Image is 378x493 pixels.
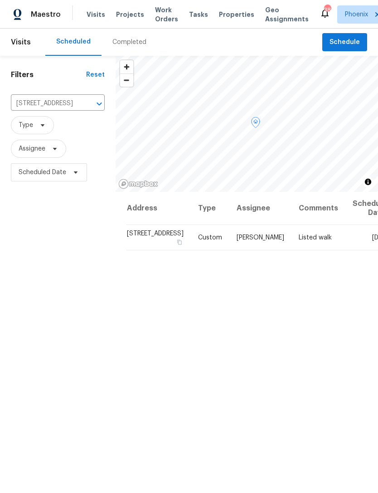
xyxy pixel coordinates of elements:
span: Schedule [330,37,360,48]
span: Geo Assignments [265,5,309,24]
div: Map marker [251,117,260,131]
button: Zoom out [120,73,133,87]
span: Visits [11,32,31,52]
span: Listed walk [299,234,332,241]
div: 38 [324,5,330,15]
th: Assignee [229,192,291,225]
span: Projects [116,10,144,19]
button: Copy Address [175,238,184,246]
span: Zoom out [120,74,133,87]
button: Toggle attribution [363,176,373,187]
span: Maestro [31,10,61,19]
button: Open [93,98,106,110]
span: Visits [87,10,105,19]
a: Mapbox homepage [118,179,158,189]
span: Properties [219,10,254,19]
span: Scheduled Date [19,168,66,177]
th: Address [126,192,191,225]
button: Zoom in [120,60,133,73]
span: Tasks [189,11,208,18]
div: Scheduled [56,37,91,46]
div: Reset [86,70,105,79]
th: Type [191,192,229,225]
div: Completed [112,38,146,47]
span: Custom [198,234,222,241]
span: Phoenix [345,10,368,19]
th: Comments [291,192,345,225]
span: Type [19,121,33,130]
input: Search for an address... [11,97,79,111]
span: [STREET_ADDRESS] [127,230,184,237]
span: Work Orders [155,5,178,24]
span: [PERSON_NAME] [237,234,284,241]
button: Schedule [322,33,367,52]
span: Toggle attribution [365,177,371,187]
span: Assignee [19,144,45,153]
h1: Filters [11,70,86,79]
